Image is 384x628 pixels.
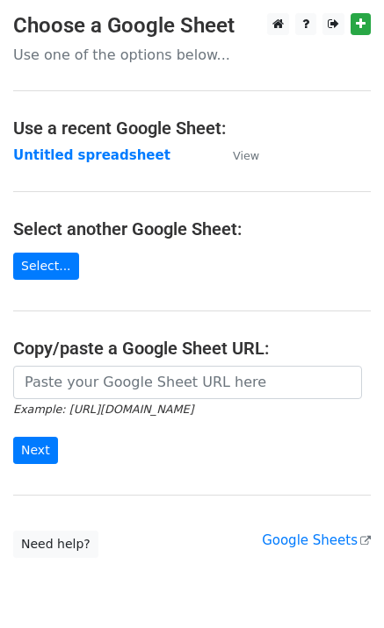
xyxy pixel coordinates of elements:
input: Paste your Google Sheet URL here [13,366,362,399]
small: View [233,149,259,162]
h3: Choose a Google Sheet [13,13,371,39]
a: View [215,147,259,163]
p: Use one of the options below... [13,46,371,64]
iframe: Chat Widget [296,544,384,628]
small: Example: [URL][DOMAIN_NAME] [13,403,193,416]
a: Select... [13,253,79,280]
h4: Copy/paste a Google Sheet URL: [13,338,371,359]
a: Need help? [13,531,98,558]
input: Next [13,437,58,464]
a: Google Sheets [262,532,371,548]
h4: Select another Google Sheet: [13,218,371,239]
h4: Use a recent Google Sheet: [13,118,371,139]
a: Untitled spreadsheet [13,147,170,163]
